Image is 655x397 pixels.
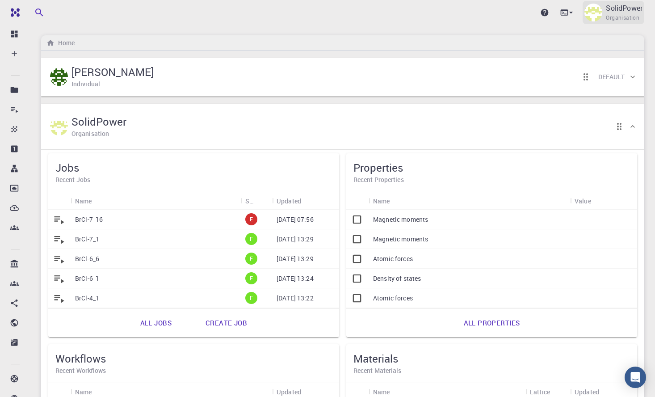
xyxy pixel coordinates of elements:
div: Name [75,192,92,210]
button: Sort [390,194,404,208]
p: BrCl-6_1 [75,274,99,283]
div: Icon [48,192,71,210]
p: BrCl-4_1 [75,294,99,303]
button: Sort [591,194,605,208]
nav: breadcrumb [45,38,76,48]
button: Sort [253,194,268,208]
a: All properties [454,312,530,334]
p: Magnetic moments [373,215,428,224]
div: Value [575,192,591,210]
img: SolidPower [584,4,602,21]
div: SolidPowerSolidPowerOrganisationReorder cards [41,104,644,150]
span: F [246,255,256,262]
p: [DATE] 13:29 [277,235,314,244]
h6: Individual [71,79,100,89]
div: Open Intercom Messenger [625,367,646,388]
p: Atomic forces [373,254,413,263]
button: Reorder cards [577,68,595,86]
h5: Properties [353,160,630,175]
p: Atomic forces [373,294,413,303]
div: Name [369,192,570,210]
h5: Jobs [55,160,332,175]
h6: Recent Workflows [55,366,332,376]
a: Create job [196,312,257,334]
h6: Home [55,38,75,48]
div: Status [241,192,272,210]
p: [DATE] 13:29 [277,254,314,263]
div: finished [245,292,257,304]
p: Magnetic moments [373,235,428,244]
h5: Materials [353,351,630,366]
div: Amir Taqieddin[PERSON_NAME]IndividualReorder cardsDefault [41,58,644,97]
div: Status [245,192,253,210]
span: F [246,275,256,282]
div: finished [245,253,257,265]
span: Support [19,6,51,14]
p: [DATE] 13:22 [277,294,314,303]
div: finished [245,272,257,284]
div: Name [373,192,390,210]
h6: Recent Properties [353,175,630,185]
button: Sort [92,194,106,208]
h6: Default [598,72,625,82]
div: Value [570,192,637,210]
button: Reorder cards [610,118,628,135]
p: BrCl-7_16 [75,215,103,224]
div: Updated [272,192,339,210]
div: error [245,213,257,225]
div: Icon [346,192,369,210]
p: [DATE] 07:56 [277,215,314,224]
p: [DATE] 13:24 [277,274,314,283]
div: Name [71,192,241,210]
img: logo [7,8,20,17]
p: BrCl-7_1 [75,235,99,244]
h6: Organisation [71,129,109,139]
p: BrCl-6_6 [75,254,99,263]
a: All jobs [130,312,181,334]
span: E [246,215,256,223]
h6: Recent Materials [353,366,630,376]
img: Amir Taqieddin [50,68,68,86]
p: Density of states [373,274,421,283]
p: SolidPower [606,3,642,13]
img: SolidPower [50,118,68,135]
span: Organisation [606,13,639,22]
div: Updated [277,192,301,210]
h5: [PERSON_NAME] [71,65,154,79]
button: Sort [301,194,315,208]
h5: SolidPower [71,114,126,129]
span: F [246,294,256,302]
div: finished [245,233,257,245]
h6: Recent Jobs [55,175,332,185]
span: F [246,235,256,243]
h5: Workflows [55,351,332,366]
